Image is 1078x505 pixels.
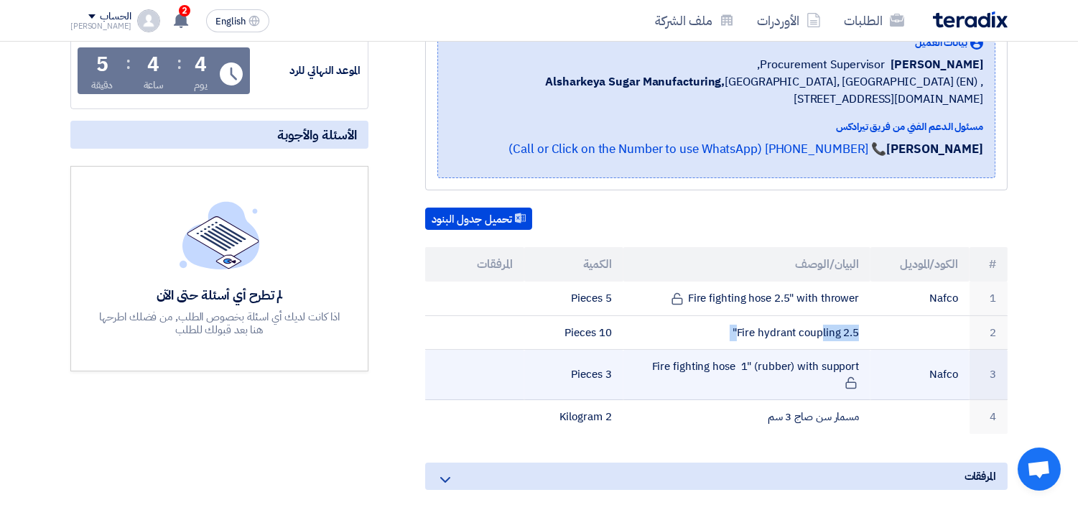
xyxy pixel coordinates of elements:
a: الطلبات [832,4,916,37]
span: [PERSON_NAME] [891,56,983,73]
td: 3 [970,350,1008,400]
div: الموعد النهائي للرد [253,62,361,79]
div: 5 [96,55,108,75]
span: English [215,17,246,27]
td: 1 [970,282,1008,315]
td: 5 Pieces [524,282,623,315]
td: 2 [970,315,1008,350]
div: يوم [194,78,208,93]
a: ملف الشركة [643,4,745,37]
div: : [126,50,131,76]
td: Nafco [870,282,970,315]
img: empty_state_list.svg [180,201,260,269]
div: لم تطرح أي أسئلة حتى الآن [98,287,342,303]
span: 2 [179,5,190,17]
button: تحميل جدول البنود [425,208,532,231]
div: ساعة [144,78,164,93]
a: 📞 [PHONE_NUMBER] (Call or Click on the Number to use WhatsApp) [508,140,886,158]
img: profile_test.png [137,9,160,32]
div: 4 [147,55,159,75]
span: الأسئلة والأجوبة [277,126,357,143]
b: Alsharkeya Sugar Manufacturing, [545,73,725,91]
span: بيانات العميل [915,35,967,50]
td: 2 Kilogram [524,400,623,434]
th: # [970,247,1008,282]
th: الكود/الموديل [870,247,970,282]
a: الأوردرات [745,4,832,37]
td: Nafco [870,350,970,400]
div: [PERSON_NAME] [70,22,131,30]
div: اذا كانت لديك أي اسئلة بخصوص الطلب, من فضلك اطرحها هنا بعد قبولك للطلب [98,310,342,336]
th: المرفقات [425,247,524,282]
td: 10 Pieces [524,315,623,350]
td: 4 [970,400,1008,434]
span: [GEOGRAPHIC_DATA], [GEOGRAPHIC_DATA] (EN) ,[STREET_ADDRESS][DOMAIN_NAME] [450,73,983,108]
td: مسمار سن صاج 3 سم [623,400,871,434]
div: دقيقة [91,78,113,93]
strong: [PERSON_NAME] [886,140,983,158]
th: البيان/الوصف [623,247,871,282]
span: المرفقات [965,468,996,484]
div: Open chat [1018,448,1061,491]
td: Fire fighting hose 1" (rubber) with support [623,350,871,400]
th: الكمية [524,247,623,282]
td: Fire hydrant coupling 2.5" [623,315,871,350]
img: Teradix logo [933,11,1008,28]
td: Fire fighting hose 2.5" with thrower [623,282,871,315]
button: English [206,9,269,32]
div: الحساب [100,11,131,23]
div: 4 [195,55,207,75]
td: 3 Pieces [524,350,623,400]
div: : [177,50,182,76]
span: Procurement Supervisor, [758,56,886,73]
div: مسئول الدعم الفني من فريق تيرادكس [450,119,983,134]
